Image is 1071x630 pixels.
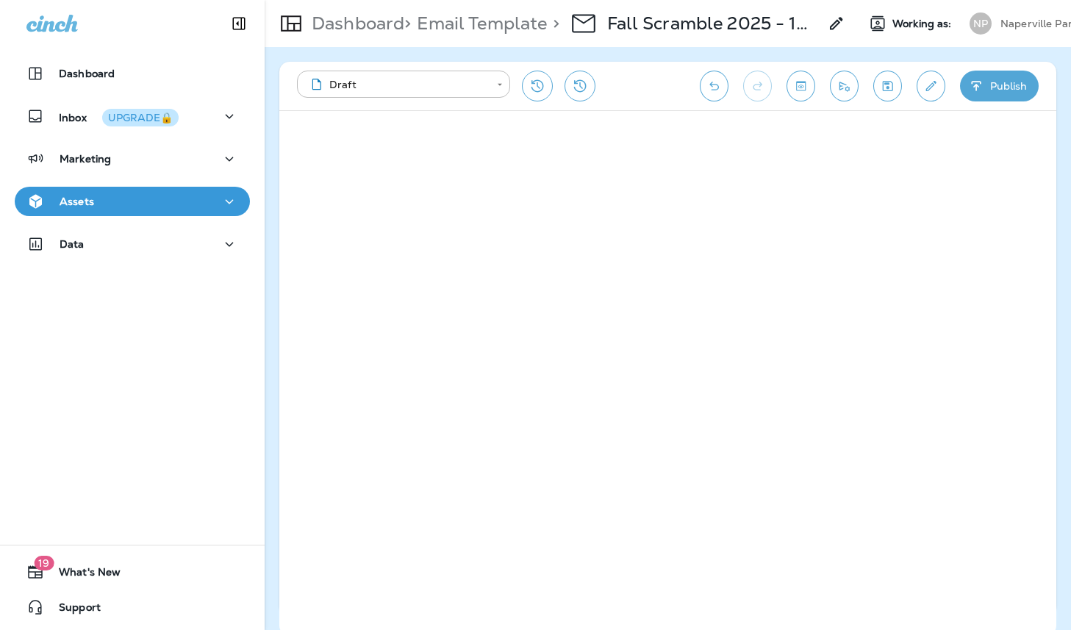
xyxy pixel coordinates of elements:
button: 19What's New [15,557,250,587]
button: Restore from previous version [522,71,553,101]
button: Marketing [15,144,250,173]
button: View Changelog [565,71,595,101]
button: Toggle preview [787,71,815,101]
span: 19 [34,556,54,570]
p: Fall Scramble 2025 - 10/11 [607,12,819,35]
button: Dashboard [15,59,250,88]
p: > [547,12,559,35]
div: Draft [307,77,487,92]
div: UPGRADE🔒 [108,112,173,123]
button: Edit details [917,71,945,101]
span: Support [44,601,101,619]
p: Inbox [59,109,179,124]
div: NP [970,12,992,35]
button: Undo [700,71,728,101]
p: Dashboard [59,68,115,79]
button: Send test email [830,71,859,101]
p: Email Template [411,12,547,35]
span: What's New [44,566,121,584]
span: Working as: [892,18,955,30]
p: Assets [60,196,94,207]
button: Publish [960,71,1039,101]
p: Marketing [60,153,111,165]
button: Collapse Sidebar [218,9,259,38]
button: UPGRADE🔒 [102,109,179,126]
button: InboxUPGRADE🔒 [15,101,250,131]
p: Data [60,238,85,250]
button: Data [15,229,250,259]
button: Support [15,593,250,622]
button: Save [873,71,902,101]
p: Dashboard > [306,12,411,35]
button: Assets [15,187,250,216]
